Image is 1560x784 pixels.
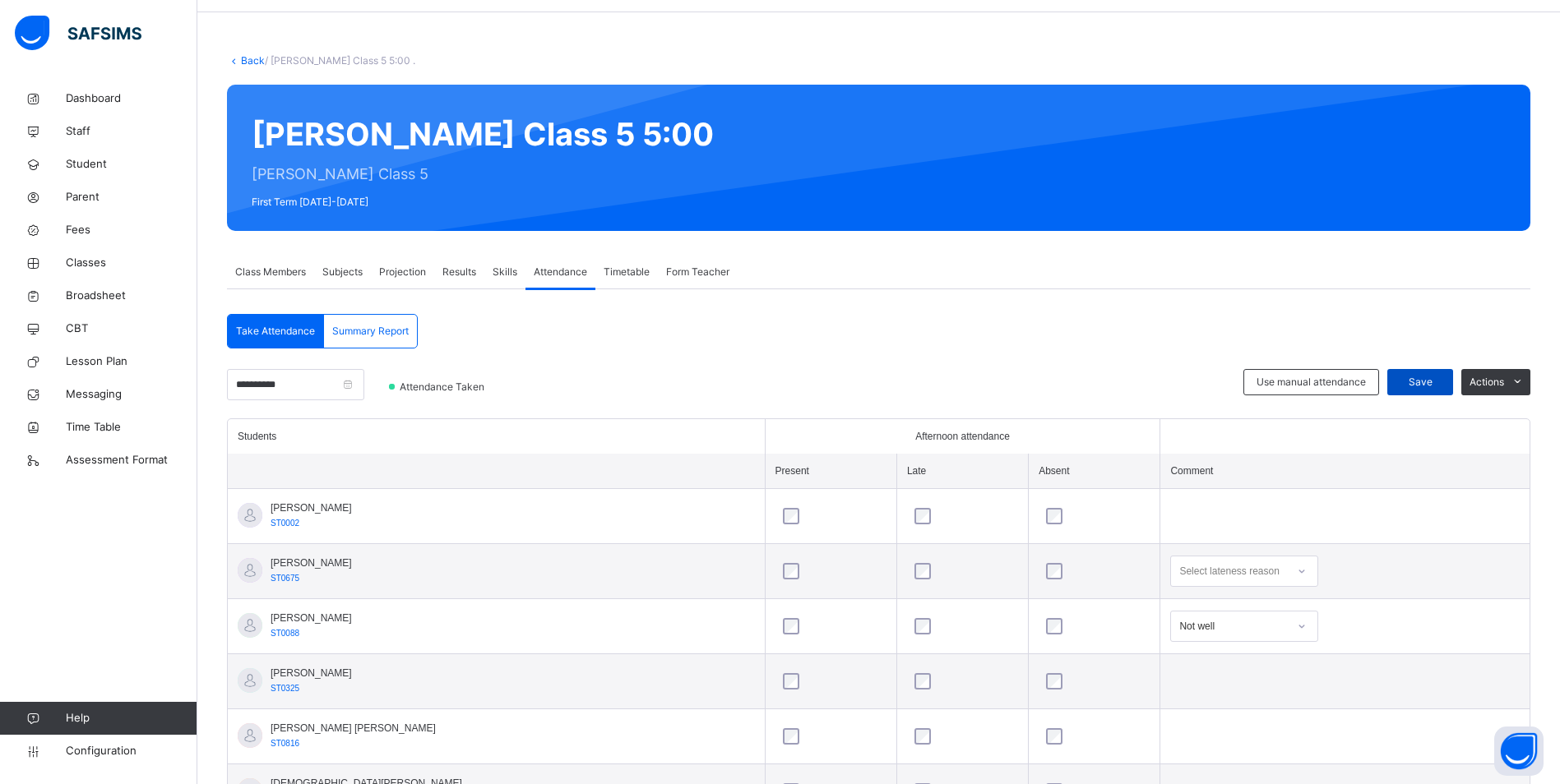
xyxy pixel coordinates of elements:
[271,574,299,583] span: ST0675
[66,419,197,436] span: Time Table
[1179,619,1288,634] div: Not well
[1029,454,1160,489] th: Absent
[235,265,306,279] span: Class Members
[534,265,587,279] span: Attendance
[66,321,197,337] span: CBT
[66,222,197,238] span: Fees
[271,721,436,736] span: [PERSON_NAME] [PERSON_NAME]
[1179,556,1279,587] div: Select lateness reason
[66,189,197,205] span: Parent
[896,454,1028,489] th: Late
[271,556,352,570] span: [PERSON_NAME]
[442,265,476,279] span: Results
[271,666,352,680] span: [PERSON_NAME]
[271,739,299,748] span: ST0816
[1400,375,1441,390] span: Save
[66,288,197,304] span: Broadsheet
[236,324,315,339] span: Take Attendance
[1494,726,1544,776] button: Open asap
[493,265,517,279] span: Skills
[66,353,197,370] span: Lesson Plan
[1160,454,1530,489] th: Comment
[66,743,197,759] span: Configuration
[1470,375,1504,390] span: Actions
[271,611,352,625] span: [PERSON_NAME]
[765,454,896,489] th: Present
[271,629,299,638] span: ST0088
[66,156,197,173] span: Student
[666,265,729,279] span: Form Teacher
[271,519,299,528] span: ST0002
[228,419,765,454] th: Students
[66,90,197,107] span: Dashboard
[332,324,409,339] span: Summary Report
[66,452,197,468] span: Assessment Format
[604,265,650,279] span: Timetable
[241,54,265,67] a: Back
[1257,375,1366,390] span: Use manual attendance
[265,54,415,67] span: / [PERSON_NAME] Class 5 5:00 .
[66,123,197,140] span: Staff
[379,265,426,279] span: Projection
[66,710,197,726] span: Help
[271,684,299,693] span: ST0325
[15,16,141,50] img: safsims
[271,500,352,515] span: [PERSON_NAME]
[398,380,489,394] span: Attendance Taken
[915,429,1010,444] span: Afternoon attendance
[66,255,197,271] span: Classes
[322,265,363,279] span: Subjects
[66,386,197,403] span: Messaging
